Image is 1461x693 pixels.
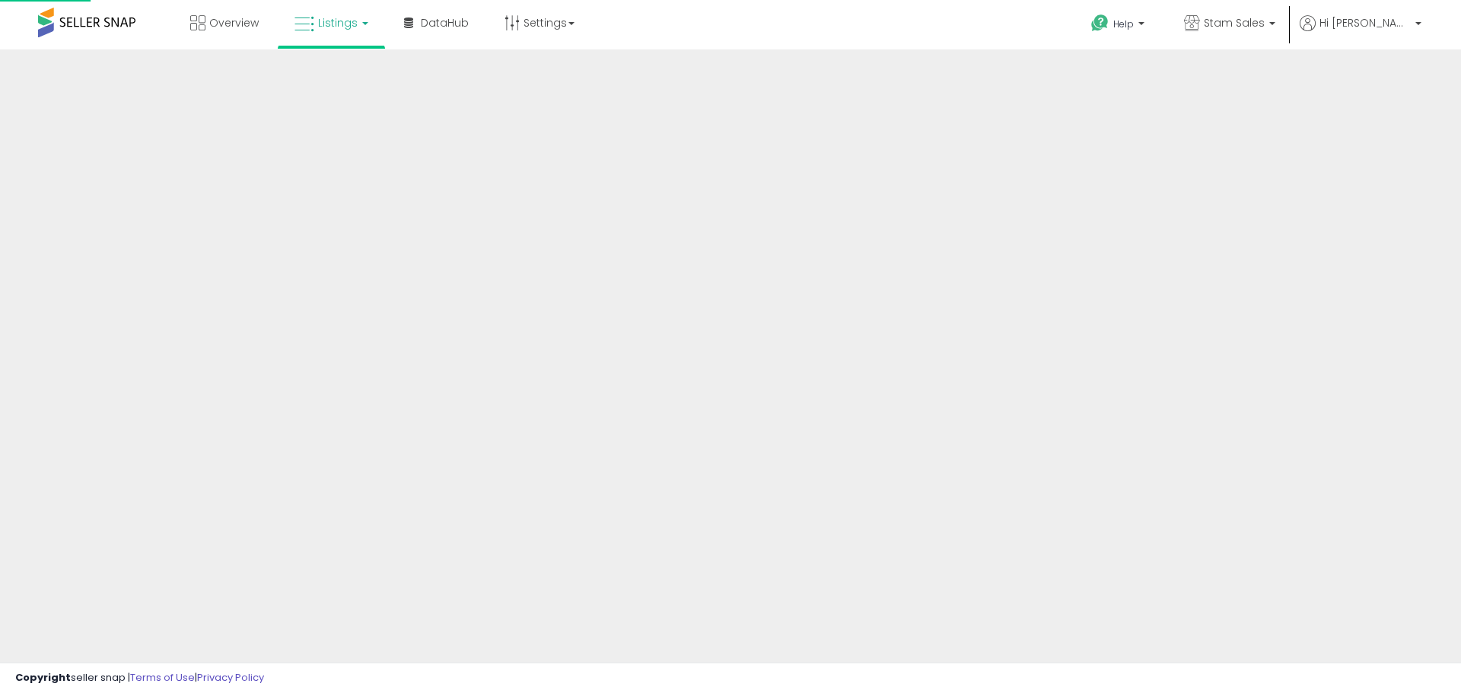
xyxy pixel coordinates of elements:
[1090,14,1109,33] i: Get Help
[1204,15,1265,30] span: Stam Sales
[15,670,71,685] strong: Copyright
[130,670,195,685] a: Terms of Use
[1319,15,1411,30] span: Hi [PERSON_NAME]
[318,15,358,30] span: Listings
[1300,15,1421,49] a: Hi [PERSON_NAME]
[1113,17,1134,30] span: Help
[15,671,264,685] div: seller snap | |
[209,15,259,30] span: Overview
[197,670,264,685] a: Privacy Policy
[1079,2,1160,49] a: Help
[421,15,469,30] span: DataHub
